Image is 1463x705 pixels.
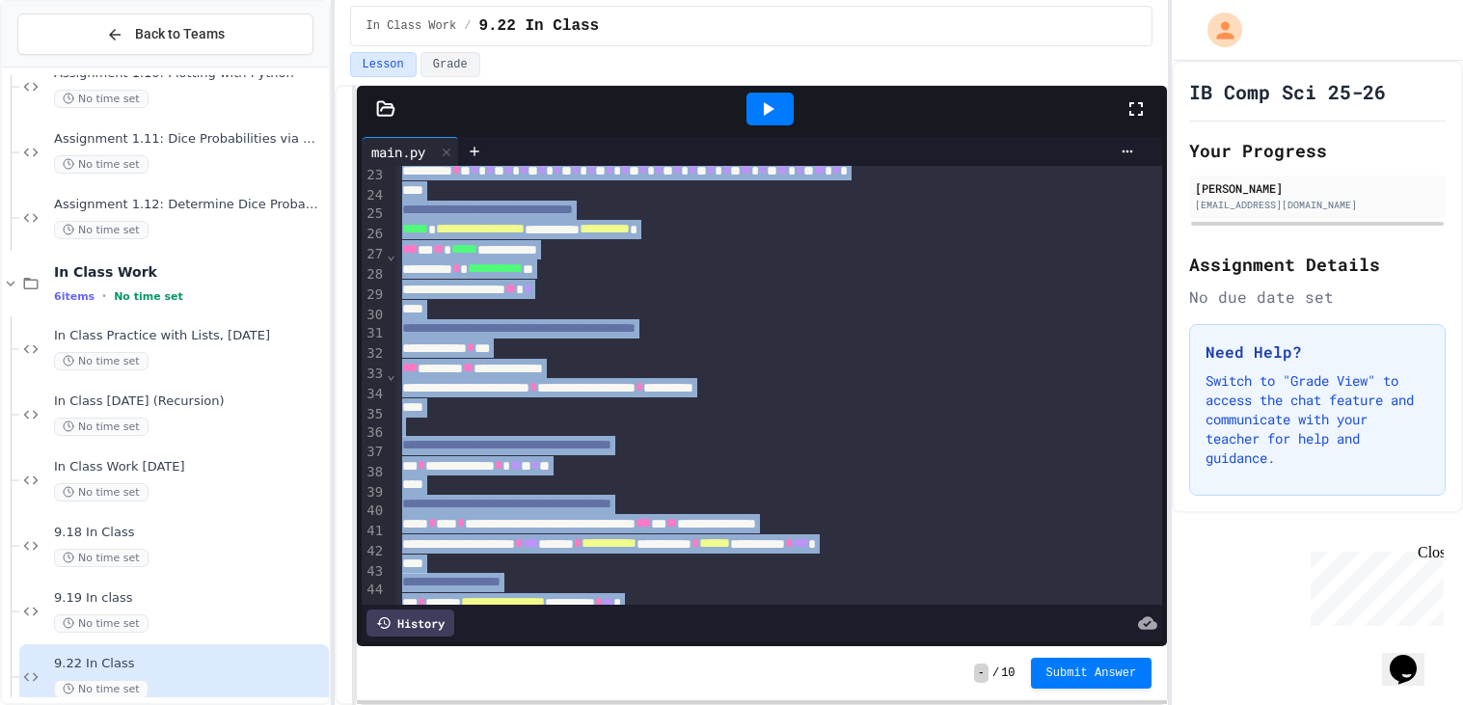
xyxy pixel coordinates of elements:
[362,483,386,502] div: 39
[1303,544,1444,626] iframe: chat widget
[1189,137,1446,164] h2: Your Progress
[362,522,386,542] div: 41
[362,443,386,463] div: 37
[54,263,325,281] span: In Class Work
[362,581,386,601] div: 44
[362,423,386,443] div: 36
[54,680,149,698] span: No time set
[362,405,386,424] div: 35
[54,656,325,672] span: 9.22 In Class
[362,385,386,405] div: 34
[362,142,435,162] div: main.py
[54,459,325,475] span: In Class Work [DATE]
[8,8,133,122] div: Chat with us now!Close
[478,14,599,38] span: 9.22 In Class
[114,290,183,303] span: No time set
[54,418,149,436] span: No time set
[362,365,386,385] div: 33
[54,483,149,502] span: No time set
[362,502,386,522] div: 40
[362,186,386,205] div: 24
[54,155,149,174] span: No time set
[135,24,225,44] span: Back to Teams
[974,664,989,683] span: -
[54,90,149,108] span: No time set
[17,14,313,55] button: Back to Teams
[362,463,386,483] div: 38
[1187,8,1247,52] div: My Account
[362,306,386,325] div: 30
[362,245,386,265] div: 27
[362,344,386,365] div: 32
[54,393,325,410] span: In Class [DATE] (Recursion)
[366,610,454,637] div: History
[54,352,149,370] span: No time set
[54,290,95,303] span: 6 items
[1206,371,1429,468] p: Switch to "Grade View" to access the chat feature and communicate with your teacher for help and ...
[54,197,325,213] span: Assignment 1.12: Determine Dice Probabilities via Loops
[1195,179,1440,197] div: [PERSON_NAME]
[54,221,149,239] span: No time set
[1382,628,1444,686] iframe: chat widget
[386,366,395,382] span: Fold line
[362,562,386,582] div: 43
[1189,285,1446,309] div: No due date set
[54,328,325,344] span: In Class Practice with Lists, [DATE]
[366,18,457,34] span: In Class Work
[54,549,149,567] span: No time set
[102,288,106,304] span: •
[420,52,480,77] button: Grade
[362,137,459,166] div: main.py
[362,324,386,344] div: 31
[350,52,417,77] button: Lesson
[54,614,149,633] span: No time set
[1189,251,1446,278] h2: Assignment Details
[1195,198,1440,212] div: [EMAIL_ADDRESS][DOMAIN_NAME]
[1206,340,1429,364] h3: Need Help?
[362,265,386,285] div: 28
[54,131,325,148] span: Assignment 1.11: Dice Probabilities via Monte Carlo Methods
[1001,665,1015,681] span: 10
[54,525,325,541] span: 9.18 In Class
[362,542,386,562] div: 42
[1031,658,1152,689] button: Submit Answer
[362,601,386,621] div: 45
[1046,665,1137,681] span: Submit Answer
[54,590,325,607] span: 9.19 In class
[362,225,386,245] div: 26
[362,204,386,225] div: 25
[362,166,386,186] div: 23
[386,247,395,262] span: Fold line
[992,665,999,681] span: /
[1189,78,1386,105] h1: IB Comp Sci 25-26
[464,18,471,34] span: /
[362,285,386,306] div: 29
